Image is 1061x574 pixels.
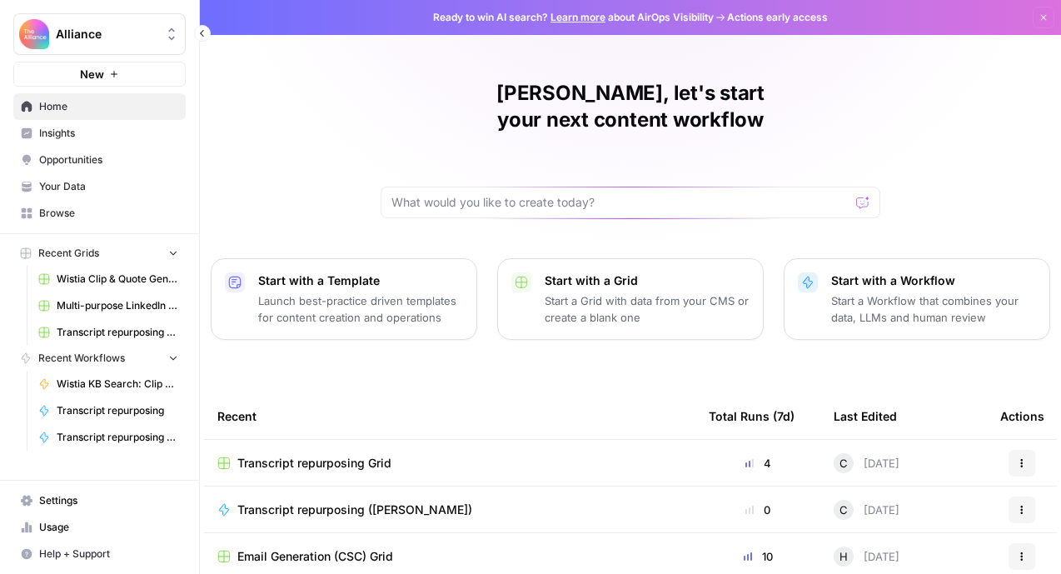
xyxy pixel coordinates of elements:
a: Wistia KB Search: Clip & Takeaway Generator [31,371,186,397]
div: Last Edited [834,393,897,439]
a: Settings [13,487,186,514]
a: Usage [13,514,186,541]
a: Home [13,93,186,120]
span: Transcript repurposing Grid [57,325,178,340]
p: Launch best-practice driven templates for content creation and operations [258,292,463,326]
a: Transcript repurposing [31,397,186,424]
p: Start a Grid with data from your CMS or create a blank one [545,292,750,326]
a: Email Generation (CSC) Grid [217,548,682,565]
span: Insights [39,126,178,141]
button: Start with a GridStart a Grid with data from your CMS or create a blank one [497,258,764,340]
span: Browse [39,206,178,221]
div: Total Runs (7d) [709,393,795,439]
a: Transcript repurposing Grid [31,319,186,346]
button: Start with a TemplateLaunch best-practice driven templates for content creation and operations [211,258,477,340]
span: Email Generation (CSC) Grid [237,548,393,565]
span: Ready to win AI search? about AirOps Visibility [433,10,714,25]
a: Your Data [13,173,186,200]
p: Start with a Grid [545,272,750,289]
span: Usage [39,520,178,535]
div: [DATE] [834,453,899,473]
a: Transcript repurposing ([PERSON_NAME]) [31,424,186,451]
span: H [839,548,848,565]
a: Wistia Clip & Quote Generator [31,266,186,292]
button: Start with a WorkflowStart a Workflow that combines your data, LLMs and human review [784,258,1050,340]
div: Recent [217,393,682,439]
a: Learn more [550,11,605,23]
a: Transcript repurposing ([PERSON_NAME]) [217,502,682,518]
button: Recent Workflows [13,346,186,371]
span: C [839,502,848,518]
p: Start with a Workflow [831,272,1036,289]
div: 10 [709,548,807,565]
a: Browse [13,200,186,227]
span: Wistia Clip & Quote Generator [57,272,178,287]
span: Opportunities [39,152,178,167]
div: 4 [709,455,807,472]
span: Your Data [39,179,178,194]
button: Recent Grids [13,241,186,266]
span: Recent Workflows [38,351,125,366]
a: Transcript repurposing Grid [217,455,682,472]
img: Alliance Logo [19,19,49,49]
div: Actions [1000,393,1044,439]
div: [DATE] [834,500,899,520]
span: Recent Grids [38,246,99,261]
span: Multi-purpose LinkedIn Workflow Grid [57,298,178,313]
span: C [839,455,848,472]
span: Wistia KB Search: Clip & Takeaway Generator [57,377,178,392]
span: Transcript repurposing ([PERSON_NAME]) [237,502,472,518]
span: Help + Support [39,547,178,562]
button: Workspace: Alliance [13,13,186,55]
span: Home [39,99,178,114]
span: Alliance [56,26,157,42]
span: Transcript repurposing Grid [237,455,391,472]
span: Transcript repurposing ([PERSON_NAME]) [57,430,178,445]
div: [DATE] [834,547,899,567]
input: What would you like to create today? [391,194,849,211]
span: Settings [39,493,178,508]
a: Multi-purpose LinkedIn Workflow Grid [31,292,186,319]
a: Insights [13,120,186,147]
p: Start a Workflow that combines your data, LLMs and human review [831,292,1036,326]
span: Transcript repurposing [57,403,178,418]
button: New [13,62,186,87]
a: Opportunities [13,147,186,173]
button: Help + Support [13,541,186,567]
div: 0 [709,502,807,518]
span: New [80,66,104,82]
p: Start with a Template [258,272,463,289]
h1: [PERSON_NAME], let's start your next content workflow [381,80,880,133]
span: Actions early access [727,10,828,25]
